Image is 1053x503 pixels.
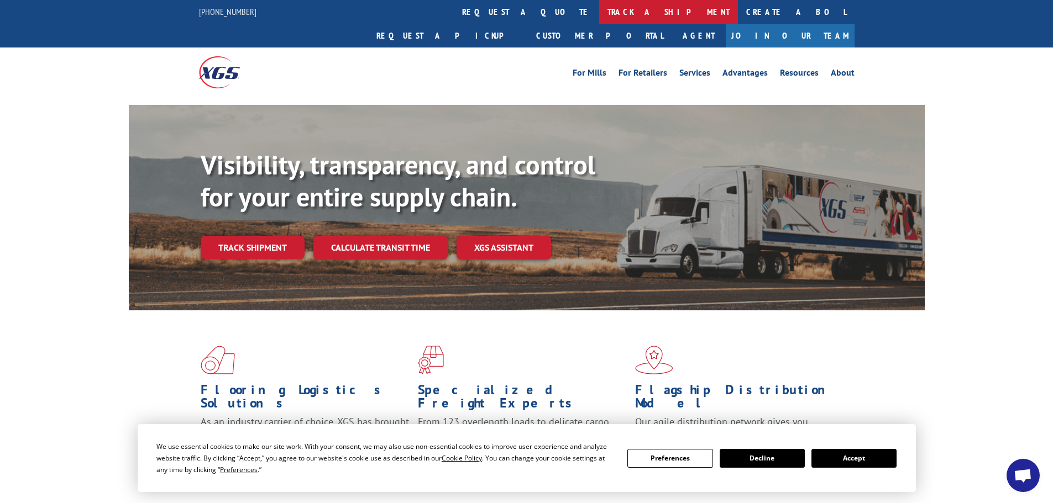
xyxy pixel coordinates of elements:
[201,147,595,214] b: Visibility, transparency, and control for your entire supply chain.
[722,68,768,81] a: Advantages
[635,415,839,441] span: Our agile distribution network gives you nationwide inventory management on demand.
[368,24,528,47] a: Request a pickup
[220,465,258,474] span: Preferences
[201,383,410,415] h1: Flooring Logistics Solutions
[138,424,916,492] div: Cookie Consent Prompt
[201,236,305,259] a: Track shipment
[811,449,897,468] button: Accept
[726,24,855,47] a: Join Our Team
[679,68,710,81] a: Services
[418,415,627,464] p: From 123 overlength loads to delicate cargo, our experienced staff knows the best way to move you...
[201,415,409,454] span: As an industry carrier of choice, XGS has brought innovation and dedication to flooring logistics...
[619,68,667,81] a: For Retailers
[1007,459,1040,492] div: Open chat
[831,68,855,81] a: About
[313,236,448,260] a: Calculate transit time
[635,383,844,415] h1: Flagship Distribution Model
[442,453,482,463] span: Cookie Policy
[156,441,614,475] div: We use essential cookies to make our site work. With your consent, we may also use non-essential ...
[418,346,444,374] img: xgs-icon-focused-on-flooring-red
[457,236,551,260] a: XGS ASSISTANT
[199,6,256,17] a: [PHONE_NUMBER]
[780,68,819,81] a: Resources
[573,68,606,81] a: For Mills
[418,383,627,415] h1: Specialized Freight Experts
[672,24,726,47] a: Agent
[528,24,672,47] a: Customer Portal
[201,346,235,374] img: xgs-icon-total-supply-chain-intelligence-red
[627,449,713,468] button: Preferences
[635,346,673,374] img: xgs-icon-flagship-distribution-model-red
[720,449,805,468] button: Decline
